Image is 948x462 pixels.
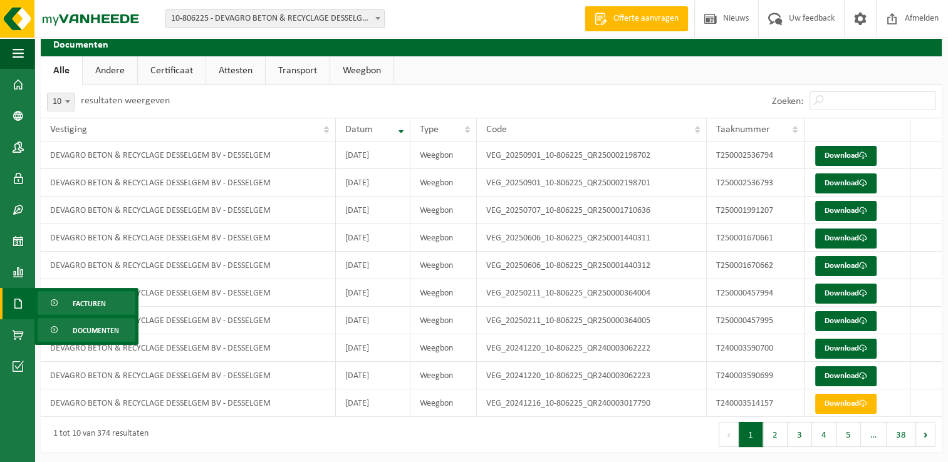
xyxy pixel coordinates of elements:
td: Weegbon [410,279,477,307]
td: T250002536793 [707,169,805,197]
td: Weegbon [410,169,477,197]
td: Weegbon [410,252,477,279]
td: T240003590699 [707,362,805,389]
td: DEVAGRO BETON & RECYCLAGE DESSELGEM BV - DESSELGEM [41,141,336,169]
a: Download [815,256,877,276]
button: 4 [812,422,836,447]
span: Offerte aanvragen [610,13,682,25]
td: [DATE] [336,224,410,252]
td: DEVAGRO BETON & RECYCLAGE DESSELGEM BV - DESSELGEM [41,252,336,279]
td: Weegbon [410,141,477,169]
td: DEVAGRO BETON & RECYCLAGE DESSELGEM BV - DESSELGEM [41,362,336,389]
td: VEG_20241220_10-806225_QR240003062222 [477,334,707,362]
a: Attesten [206,56,265,85]
td: VEG_20241220_10-806225_QR240003062223 [477,362,707,389]
h2: Documenten [41,31,942,56]
a: Andere [83,56,137,85]
td: [DATE] [336,279,410,307]
a: Download [815,228,877,249]
a: Download [815,394,877,414]
button: Next [916,422,935,447]
td: T240003514157 [707,389,805,417]
td: VEG_20250707_10-806225_QR250001710636 [477,197,707,224]
td: Weegbon [410,334,477,362]
a: Download [815,284,877,304]
td: DEVAGRO BETON & RECYCLAGE DESSELGEM BV - DESSELGEM [41,224,336,252]
span: … [861,422,887,447]
button: 38 [887,422,916,447]
td: [DATE] [336,362,410,389]
button: Previous [719,422,739,447]
td: [DATE] [336,169,410,197]
td: [DATE] [336,252,410,279]
td: VEG_20250211_10-806225_QR250000364004 [477,279,707,307]
a: Facturen [38,291,135,315]
a: Download [815,201,877,221]
td: Weegbon [410,389,477,417]
span: Vestiging [50,125,87,135]
td: [DATE] [336,197,410,224]
td: VEG_20250901_10-806225_QR250002198701 [477,169,707,197]
button: 2 [763,422,788,447]
span: 10-806225 - DEVAGRO BETON & RECYCLAGE DESSELGEM BV - DESSELGEM [165,9,385,28]
td: T250000457995 [707,307,805,334]
span: Facturen [73,292,106,316]
span: Code [486,125,507,135]
td: T250001670661 [707,224,805,252]
span: 10 [47,93,75,111]
td: T250001670662 [707,252,805,279]
button: 3 [788,422,812,447]
a: Download [815,173,877,193]
span: Datum [345,125,373,135]
span: Taaknummer [716,125,770,135]
td: DEVAGRO BETON & RECYCLAGE DESSELGEM BV - DESSELGEM [41,389,336,417]
td: Weegbon [410,362,477,389]
a: Certificaat [138,56,206,85]
a: Download [815,339,877,359]
td: [DATE] [336,141,410,169]
button: 5 [836,422,861,447]
td: T240003590700 [707,334,805,362]
td: VEG_20250901_10-806225_QR250002198702 [477,141,707,169]
span: Documenten [73,319,119,342]
td: [DATE] [336,307,410,334]
td: T250001991207 [707,197,805,224]
span: 10-806225 - DEVAGRO BETON & RECYCLAGE DESSELGEM BV - DESSELGEM [166,10,384,28]
td: Weegbon [410,197,477,224]
a: Offerte aanvragen [585,6,688,31]
span: 10 [48,93,74,111]
td: T250000457994 [707,279,805,307]
td: DEVAGRO BETON & RECYCLAGE DESSELGEM BV - DESSELGEM [41,307,336,334]
td: [DATE] [336,389,410,417]
td: DEVAGRO BETON & RECYCLAGE DESSELGEM BV - DESSELGEM [41,279,336,307]
button: 1 [739,422,763,447]
td: [DATE] [336,334,410,362]
a: Download [815,311,877,331]
label: Zoeken: [772,96,803,106]
a: Download [815,366,877,386]
span: Type [420,125,439,135]
td: VEG_20250606_10-806225_QR250001440312 [477,252,707,279]
td: VEG_20241216_10-806225_QR240003017790 [477,389,707,417]
td: DEVAGRO BETON & RECYCLAGE DESSELGEM BV - DESSELGEM [41,169,336,197]
td: DEVAGRO BETON & RECYCLAGE DESSELGEM BV - DESSELGEM [41,197,336,224]
a: Download [815,146,877,166]
td: VEG_20250606_10-806225_QR250001440311 [477,224,707,252]
td: Weegbon [410,224,477,252]
td: T250002536794 [707,141,805,169]
label: resultaten weergeven [81,96,170,106]
td: VEG_20250211_10-806225_QR250000364005 [477,307,707,334]
div: 1 tot 10 van 374 resultaten [47,423,148,446]
a: Weegbon [330,56,393,85]
a: Alle [41,56,82,85]
a: Transport [266,56,330,85]
a: Documenten [38,318,135,342]
td: Weegbon [410,307,477,334]
td: DEVAGRO BETON & RECYCLAGE DESSELGEM BV - DESSELGEM [41,334,336,362]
